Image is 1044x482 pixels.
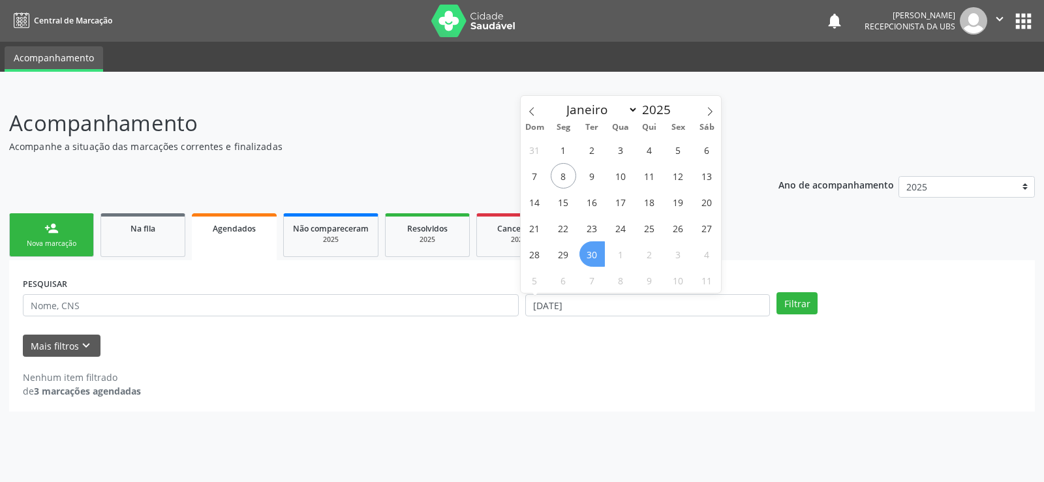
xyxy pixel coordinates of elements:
span: Setembro 5, 2025 [666,137,691,162]
span: Setembro 19, 2025 [666,189,691,215]
span: Setembro 11, 2025 [637,163,662,188]
input: Year [638,101,681,118]
span: Outubro 11, 2025 [694,267,720,293]
button: Filtrar [776,292,818,314]
label: PESQUISAR [23,274,67,294]
span: Setembro 22, 2025 [551,215,576,241]
select: Month [560,100,639,119]
div: 2025 [486,235,551,245]
strong: 3 marcações agendadas [34,385,141,397]
span: Setembro 20, 2025 [694,189,720,215]
span: Setembro 21, 2025 [522,215,547,241]
span: Setembro 3, 2025 [608,137,634,162]
div: 2025 [293,235,369,245]
span: Setembro 10, 2025 [608,163,634,188]
span: Outubro 5, 2025 [522,267,547,293]
span: Setembro 8, 2025 [551,163,576,188]
span: Setembro 12, 2025 [666,163,691,188]
span: Setembro 13, 2025 [694,163,720,188]
span: Setembro 30, 2025 [579,241,605,267]
div: 2025 [395,235,460,245]
span: Na fila [130,223,155,234]
span: Qua [606,123,635,132]
span: Outubro 4, 2025 [694,241,720,267]
span: Setembro 27, 2025 [694,215,720,241]
span: Ter [577,123,606,132]
div: Nova marcação [19,239,84,249]
span: Resolvidos [407,223,448,234]
span: Não compareceram [293,223,369,234]
span: Outubro 8, 2025 [608,267,634,293]
span: Setembro 15, 2025 [551,189,576,215]
a: Central de Marcação [9,10,112,31]
p: Acompanhamento [9,107,727,140]
span: Outubro 10, 2025 [666,267,691,293]
span: Outubro 9, 2025 [637,267,662,293]
div: [PERSON_NAME] [865,10,955,21]
span: Cancelados [497,223,541,234]
span: Outubro 3, 2025 [666,241,691,267]
p: Acompanhe a situação das marcações correntes e finalizadas [9,140,727,153]
span: Setembro 18, 2025 [637,189,662,215]
input: Selecione um intervalo [525,294,770,316]
button: notifications [825,12,844,30]
p: Ano de acompanhamento [778,176,894,192]
span: Setembro 4, 2025 [637,137,662,162]
span: Qui [635,123,664,132]
button: apps [1012,10,1035,33]
div: person_add [44,221,59,235]
div: Nenhum item filtrado [23,370,141,384]
i: keyboard_arrow_down [79,339,93,353]
span: Agosto 31, 2025 [522,137,547,162]
span: Central de Marcação [34,15,112,26]
span: Sex [664,123,692,132]
span: Setembro 1, 2025 [551,137,576,162]
a: Acompanhamento [5,46,103,72]
span: Seg [549,123,577,132]
span: Setembro 14, 2025 [522,189,547,215]
span: Setembro 9, 2025 [579,163,605,188]
span: Setembro 6, 2025 [694,137,720,162]
span: Setembro 26, 2025 [666,215,691,241]
span: Setembro 17, 2025 [608,189,634,215]
span: Outubro 2, 2025 [637,241,662,267]
span: Sáb [692,123,721,132]
span: Setembro 28, 2025 [522,241,547,267]
button:  [987,7,1012,35]
span: Setembro 24, 2025 [608,215,634,241]
button: Mais filtroskeyboard_arrow_down [23,335,100,357]
span: Outubro 1, 2025 [608,241,634,267]
span: Setembro 7, 2025 [522,163,547,188]
span: Setembro 29, 2025 [551,241,576,267]
div: de [23,384,141,398]
input: Nome, CNS [23,294,519,316]
span: Setembro 23, 2025 [579,215,605,241]
span: Recepcionista da UBS [865,21,955,32]
span: Setembro 16, 2025 [579,189,605,215]
span: Setembro 2, 2025 [579,137,605,162]
span: Outubro 6, 2025 [551,267,576,293]
span: Dom [521,123,549,132]
span: Agendados [213,223,256,234]
span: Setembro 25, 2025 [637,215,662,241]
img: img [960,7,987,35]
i:  [992,12,1007,26]
span: Outubro 7, 2025 [579,267,605,293]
